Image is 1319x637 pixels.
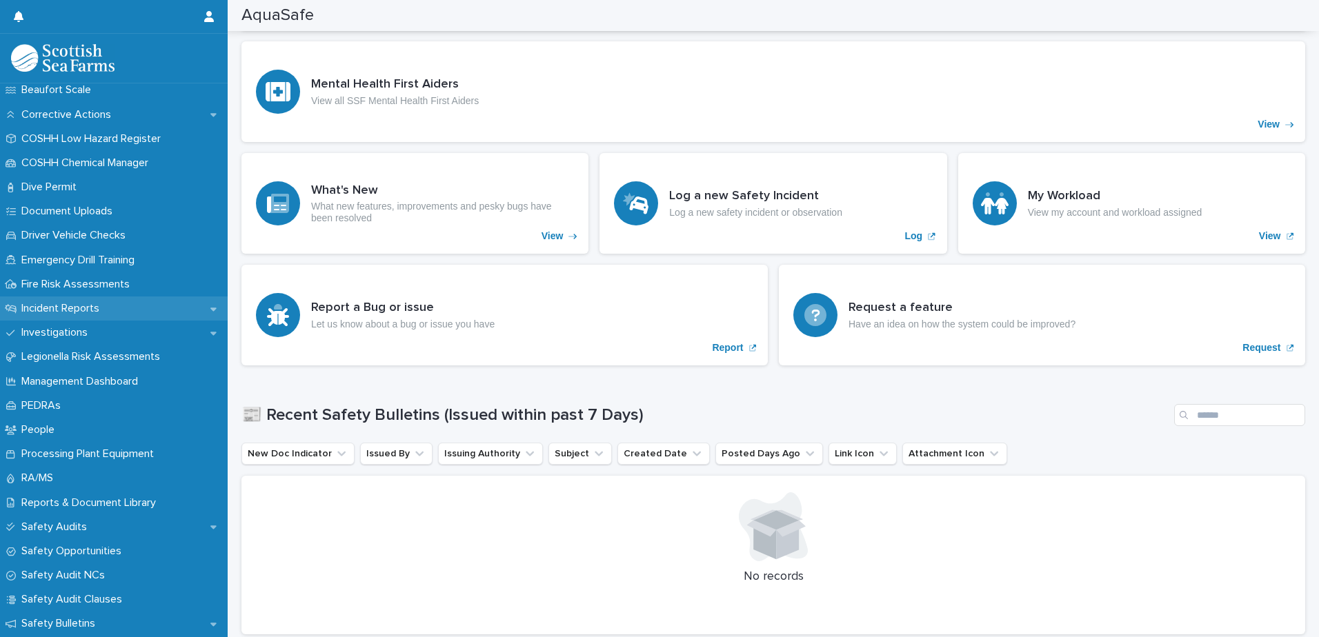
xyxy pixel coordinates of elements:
[16,447,165,461] p: Processing Plant Equipment
[16,472,64,485] p: RA/MS
[16,399,72,412] p: PEDRAs
[16,617,106,630] p: Safety Bulletins
[16,205,123,218] p: Document Uploads
[360,443,433,465] button: Issued By
[779,265,1305,365] a: Request
[311,201,574,224] p: What new features, improvements and pesky bugs have been resolved
[241,6,314,26] h2: AquaSafe
[16,254,146,267] p: Emergency Drill Training
[16,326,99,339] p: Investigations
[1028,207,1202,219] p: View my account and workload assigned
[16,375,149,388] p: Management Dashboard
[1242,342,1280,354] p: Request
[16,229,137,242] p: Driver Vehicle Checks
[905,230,923,242] p: Log
[241,443,355,465] button: New Doc Indicator
[958,153,1305,254] a: View
[16,181,88,194] p: Dive Permit
[16,278,141,291] p: Fire Risk Assessments
[16,83,102,97] p: Beaufort Scale
[311,301,495,316] h3: Report a Bug or issue
[16,520,98,534] p: Safety Audits
[617,443,710,465] button: Created Date
[712,342,743,354] p: Report
[16,156,159,170] p: COSHH Chemical Manager
[16,593,133,606] p: Safety Audit Clauses
[16,132,172,145] p: COSHH Low Hazard Register
[16,496,167,509] p: Reports & Document Library
[258,569,1289,585] p: No records
[311,183,574,199] h3: What's New
[241,153,588,254] a: View
[1259,230,1281,242] p: View
[669,189,842,204] h3: Log a new Safety Incident
[16,423,66,436] p: People
[16,108,122,121] p: Corrective Actions
[241,265,768,365] a: Report
[542,230,564,242] p: View
[715,443,823,465] button: Posted Days Ago
[829,443,897,465] button: Link Icon
[16,350,171,363] p: Legionella Risk Assessments
[548,443,612,465] button: Subject
[849,318,1075,330] p: Have an idea on how the system could be improved?
[599,153,946,254] a: Log
[16,302,110,315] p: Incident Reports
[1174,404,1305,426] input: Search
[1258,119,1280,130] p: View
[311,318,495,330] p: Let us know about a bug or issue you have
[1028,189,1202,204] h3: My Workload
[16,569,116,582] p: Safety Audit NCs
[16,545,132,558] p: Safety Opportunities
[902,443,1007,465] button: Attachment Icon
[11,44,115,72] img: bPIBxiqnSb2ggTQWdOVV
[849,301,1075,316] h3: Request a feature
[669,207,842,219] p: Log a new safety incident or observation
[241,41,1305,142] a: View
[438,443,543,465] button: Issuing Authority
[241,405,1169,425] h1: 📰 Recent Safety Bulletins (Issued within past 7 Days)
[311,95,479,107] p: View all SSF Mental Health First Aiders
[311,77,479,92] h3: Mental Health First Aiders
